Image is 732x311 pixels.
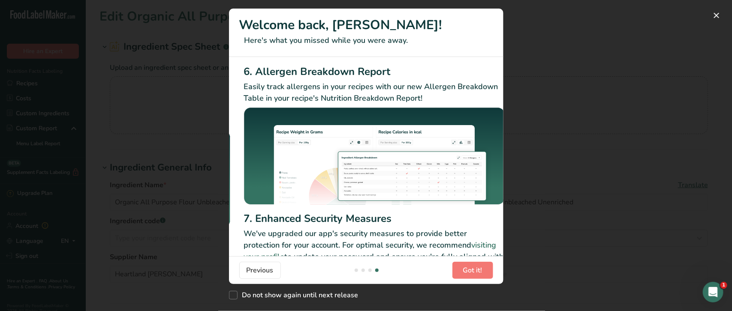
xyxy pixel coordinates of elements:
[244,211,505,226] h2: 7. Enhanced Security Measures
[247,265,274,275] span: Previous
[239,262,281,279] button: Previous
[239,35,493,46] p: Here's what you missed while you were away.
[463,265,482,275] span: Got it!
[703,282,723,302] iframe: Intercom live chat
[244,108,505,208] img: Allergen Breakdown Report
[239,15,493,35] h1: Welcome back, [PERSON_NAME]!
[244,228,505,274] p: We've upgraded our app's security measures to provide better protection for your account. For opt...
[452,262,493,279] button: Got it!
[244,81,505,104] p: Easily track allergens in your recipes with our new Allergen Breakdown Table in your recipe's Nut...
[720,282,727,289] span: 1
[238,291,358,299] span: Do not show again until next release
[244,64,505,79] h2: 6. Allergen Breakdown Report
